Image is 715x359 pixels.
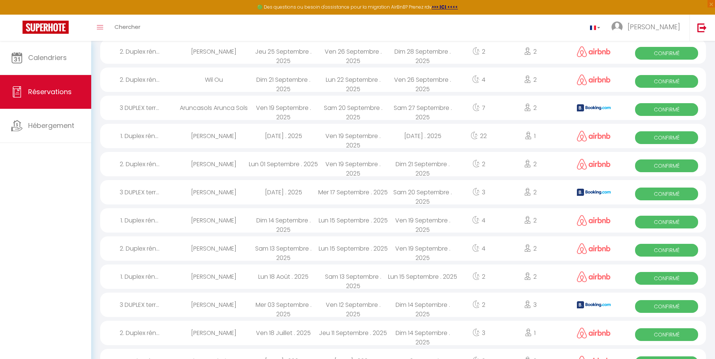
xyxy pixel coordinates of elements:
img: ... [611,21,623,33]
img: Super Booking [23,21,69,34]
span: Réservations [28,87,72,96]
a: ... [PERSON_NAME] [606,15,689,41]
span: Chercher [114,23,140,31]
a: Chercher [109,15,146,41]
span: [PERSON_NAME] [628,22,680,32]
span: Hébergement [28,121,74,130]
img: logout [697,23,707,32]
a: >>> ICI <<<< [432,4,458,10]
span: Calendriers [28,53,67,62]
